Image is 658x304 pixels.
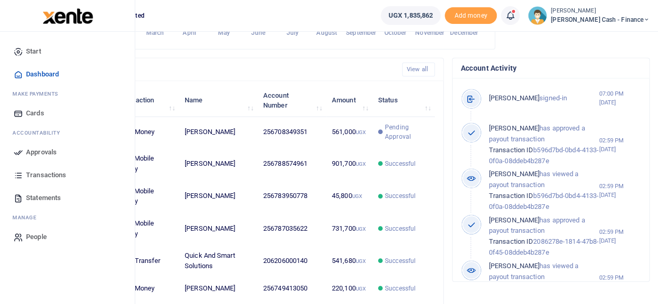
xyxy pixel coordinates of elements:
[257,277,326,300] td: 256749413050
[599,136,641,154] small: 02:59 PM [DATE]
[385,256,416,266] span: Successful
[42,11,93,19] a: logo-small logo-large logo-large
[599,182,641,200] small: 02:59 PM [DATE]
[326,180,372,212] td: 45,800
[461,62,641,74] h4: Account Activity
[551,7,650,16] small: [PERSON_NAME]
[26,232,47,242] span: People
[445,11,497,19] a: Add money
[257,84,326,116] th: Account Number: activate to sort column ascending
[385,191,416,201] span: Successful
[8,125,126,141] li: Ac
[8,187,126,209] a: Statements
[179,148,257,180] td: [PERSON_NAME]
[257,148,326,180] td: 256788574961
[489,146,533,154] span: Transaction ID
[257,180,326,212] td: 256783950778
[26,108,44,118] span: Cards
[384,29,407,36] tspan: October
[43,8,93,24] img: logo-large
[179,213,257,245] td: [PERSON_NAME]
[489,170,539,178] span: [PERSON_NAME]
[415,29,445,36] tspan: November
[356,258,366,264] small: UGX
[326,84,372,116] th: Amount: activate to sort column ascending
[356,129,366,135] small: UGX
[8,63,126,86] a: Dashboard
[112,117,179,148] td: Airtel Money
[18,214,37,221] span: anage
[26,193,61,203] span: Statements
[489,169,599,212] p: has viewed a payout transaction b596d7bd-0bd4-4133-0f0a-08ddeb4b287e
[326,277,372,300] td: 220,100
[326,245,372,277] td: 541,680
[112,245,179,277] td: Bank Transfer
[217,29,229,36] tspan: May
[179,84,257,116] th: Name: activate to sort column ascending
[599,89,641,107] small: 07:00 PM [DATE]
[489,93,599,104] p: signed-in
[112,84,179,116] th: Transaction: activate to sort column ascending
[48,64,394,75] h4: Recent Transactions
[316,29,337,36] tspan: August
[389,10,433,21] span: UGX 1,835,862
[112,180,179,212] td: MTN Mobile Money
[8,209,126,226] li: M
[8,102,126,125] a: Cards
[8,141,126,164] a: Approvals
[179,245,257,277] td: Quick And Smart Solutions
[385,224,416,233] span: Successful
[179,277,257,300] td: [PERSON_NAME]
[356,286,366,292] small: UGX
[445,7,497,24] li: Toup your wallet
[489,124,539,132] span: [PERSON_NAME]
[528,6,547,25] img: profile-user
[385,159,416,168] span: Successful
[402,62,435,76] a: View all
[257,245,326,277] td: 206206000140
[385,123,429,141] span: Pending Approval
[385,284,416,293] span: Successful
[346,29,377,36] tspan: September
[183,29,196,36] tspan: April
[381,6,441,25] a: UGX 1,835,862
[20,129,60,137] span: countability
[286,29,298,36] tspan: July
[489,192,533,200] span: Transaction ID
[489,216,539,224] span: [PERSON_NAME]
[179,117,257,148] td: [PERSON_NAME]
[450,29,479,36] tspan: December
[8,164,126,187] a: Transactions
[26,46,41,57] span: Start
[599,228,641,245] small: 02:59 PM [DATE]
[26,170,66,180] span: Transactions
[8,226,126,248] a: People
[356,226,366,232] small: UGX
[551,15,650,24] span: [PERSON_NAME] Cash - Finance
[146,29,164,36] tspan: March
[489,94,539,102] span: [PERSON_NAME]
[257,117,326,148] td: 256708349351
[489,261,599,304] p: has viewed a payout transaction 2086278e-1814-47b8-0f45-08ddeb4b287e
[377,6,445,25] li: Wallet ballance
[489,237,533,245] span: Transaction ID
[352,193,362,199] small: UGX
[528,6,650,25] a: profile-user [PERSON_NAME] [PERSON_NAME] Cash - Finance
[251,29,265,36] tspan: June
[8,40,126,63] a: Start
[112,277,179,300] td: Airtel Money
[489,123,599,166] p: has approved a payout transaction b596d7bd-0bd4-4133-0f0a-08ddeb4b287e
[356,161,366,167] small: UGX
[26,69,59,80] span: Dashboard
[599,273,641,291] small: 02:59 PM [DATE]
[112,213,179,245] td: MTN Mobile Money
[489,215,599,258] p: has approved a payout transaction 2086278e-1814-47b8-0f45-08ddeb4b287e
[179,180,257,212] td: [PERSON_NAME]
[18,90,58,98] span: ake Payments
[372,84,435,116] th: Status: activate to sort column ascending
[112,148,179,180] td: MTN Mobile Money
[326,213,372,245] td: 731,700
[26,147,57,157] span: Approvals
[326,117,372,148] td: 561,000
[326,148,372,180] td: 901,700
